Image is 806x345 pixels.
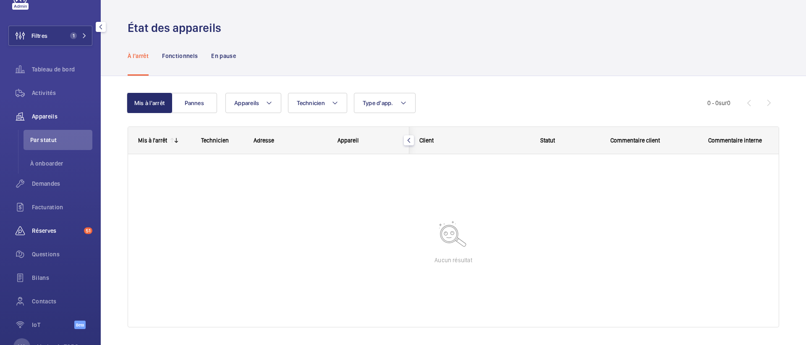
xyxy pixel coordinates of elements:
[70,32,77,39] span: 1
[32,226,81,235] span: Réserves
[128,52,149,60] p: À l'arrêt
[32,179,92,188] span: Demandes
[32,250,92,258] span: Questions
[708,137,762,144] span: Commentaire interne
[254,137,274,144] span: Adresse
[354,93,416,113] button: Type d'app.
[84,227,92,234] span: 51
[30,159,92,168] span: À onboarder
[338,137,399,144] div: Appareil
[32,203,92,211] span: Facturation
[201,137,229,144] span: Technicien
[74,321,86,329] span: Beta
[610,137,660,144] span: Commentaire client
[32,65,92,74] span: Tableau de bord
[211,52,236,60] p: En pause
[288,93,347,113] button: Technicien
[32,112,92,121] span: Appareils
[8,26,92,46] button: Filtres1
[363,100,393,106] span: Type d'app.
[30,136,92,144] span: Par statut
[707,100,730,106] span: 0 - 0 0
[540,137,555,144] span: Statut
[128,20,226,36] h1: État des appareils
[127,93,172,113] button: Mis à l'arrêt
[172,93,217,113] button: Pannes
[419,137,434,144] span: Client
[297,100,325,106] span: Technicien
[225,93,281,113] button: Appareils
[32,321,74,329] span: IoT
[162,52,198,60] p: Fonctionnels
[32,297,92,305] span: Contacts
[234,100,259,106] span: Appareils
[32,89,92,97] span: Activités
[138,137,167,144] div: Mis à l'arrêt
[31,32,47,40] span: Filtres
[719,100,727,106] span: sur
[32,274,92,282] span: Bilans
